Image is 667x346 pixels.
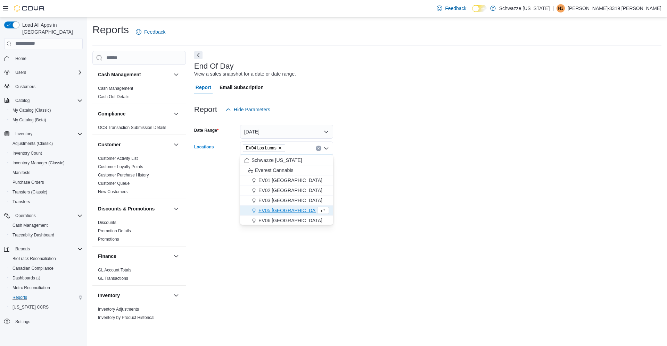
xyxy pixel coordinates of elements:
[240,216,333,226] button: EV06 [GEOGRAPHIC_DATA]
[10,303,83,311] span: Washington CCRS
[7,187,85,197] button: Transfers (Classic)
[13,295,27,300] span: Reports
[7,105,85,115] button: My Catalog (Classic)
[98,173,149,178] a: Customer Purchase History
[98,292,171,299] button: Inventory
[98,164,143,170] span: Customer Loyalty Points
[10,149,83,157] span: Inventory Count
[98,323,141,328] a: Inventory Count Details
[1,244,85,254] button: Reports
[10,284,83,292] span: Metrc Reconciliation
[133,25,168,39] a: Feedback
[98,164,143,169] a: Customer Loyalty Points
[10,264,56,273] a: Canadian Compliance
[13,68,29,77] button: Users
[98,292,120,299] h3: Inventory
[13,189,47,195] span: Transfers (Classic)
[10,293,83,302] span: Reports
[15,319,30,325] span: Settings
[194,70,296,78] div: View a sales snapshot for a date or date range.
[10,303,51,311] a: [US_STATE] CCRS
[258,217,322,224] span: EV06 [GEOGRAPHIC_DATA]
[10,178,47,187] a: Purchase Orders
[240,175,333,185] button: EV01 [GEOGRAPHIC_DATA]
[15,84,35,89] span: Customers
[7,220,85,230] button: Cash Management
[10,116,49,124] a: My Catalog (Beta)
[223,103,273,116] button: Hide Parameters
[558,4,563,12] span: N3
[240,206,333,216] button: EV05 [GEOGRAPHIC_DATA]
[13,54,83,63] span: Home
[13,130,35,138] button: Inventory
[13,223,48,228] span: Cash Management
[13,232,54,238] span: Traceabilty Dashboard
[92,23,129,37] h1: Reports
[13,285,50,291] span: Metrc Reconciliation
[13,275,40,281] span: Dashboards
[1,211,85,220] button: Operations
[15,246,30,252] span: Reports
[172,291,180,300] button: Inventory
[98,237,119,242] a: Promotions
[7,254,85,263] button: BioTrack Reconciliation
[15,213,36,218] span: Operations
[196,80,211,94] span: Report
[13,318,33,326] a: Settings
[240,125,333,139] button: [DATE]
[98,86,133,91] a: Cash Management
[13,266,53,271] span: Canadian Compliance
[7,273,85,283] a: Dashboards
[98,205,155,212] h3: Discounts & Promotions
[10,274,43,282] a: Dashboards
[13,211,39,220] button: Operations
[98,71,171,78] button: Cash Management
[13,180,44,185] span: Purchase Orders
[10,274,83,282] span: Dashboards
[13,54,29,63] a: Home
[15,56,26,61] span: Home
[98,156,138,161] a: Customer Activity List
[13,96,83,105] span: Catalog
[172,140,180,149] button: Customer
[323,146,329,151] button: Close list of options
[243,144,285,152] span: EV04 Los Lunas
[10,116,83,124] span: My Catalog (Beta)
[13,150,42,156] span: Inventory Count
[258,197,322,204] span: EV03 [GEOGRAPHIC_DATA]
[1,81,85,92] button: Customers
[98,71,141,78] h3: Cash Management
[434,1,469,15] a: Feedback
[7,230,85,240] button: Traceabilty Dashboard
[194,62,234,70] h3: End Of Day
[10,293,30,302] a: Reports
[98,110,125,117] h3: Compliance
[92,218,186,246] div: Discounts & Promotions
[10,178,83,187] span: Purchase Orders
[98,228,131,233] a: Promotion Details
[194,128,219,133] label: Date Range
[234,106,270,113] span: Hide Parameters
[13,317,83,326] span: Settings
[10,284,53,292] a: Metrc Reconciliation
[7,178,85,187] button: Purchase Orders
[278,146,282,150] button: Remove EV04 Los Lunas from selection in this group
[246,145,277,152] span: EV04 Los Lunas
[13,117,46,123] span: My Catalog (Beta)
[98,189,127,194] a: New Customers
[445,5,466,12] span: Feedback
[10,188,50,196] a: Transfers (Classic)
[7,168,85,178] button: Manifests
[240,185,333,196] button: EV02 [GEOGRAPHIC_DATA]
[98,141,121,148] h3: Customer
[13,107,51,113] span: My Catalog (Classic)
[7,158,85,168] button: Inventory Manager (Classic)
[10,149,45,157] a: Inventory Count
[240,155,333,165] button: Schwazze [US_STATE]
[1,68,85,77] button: Users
